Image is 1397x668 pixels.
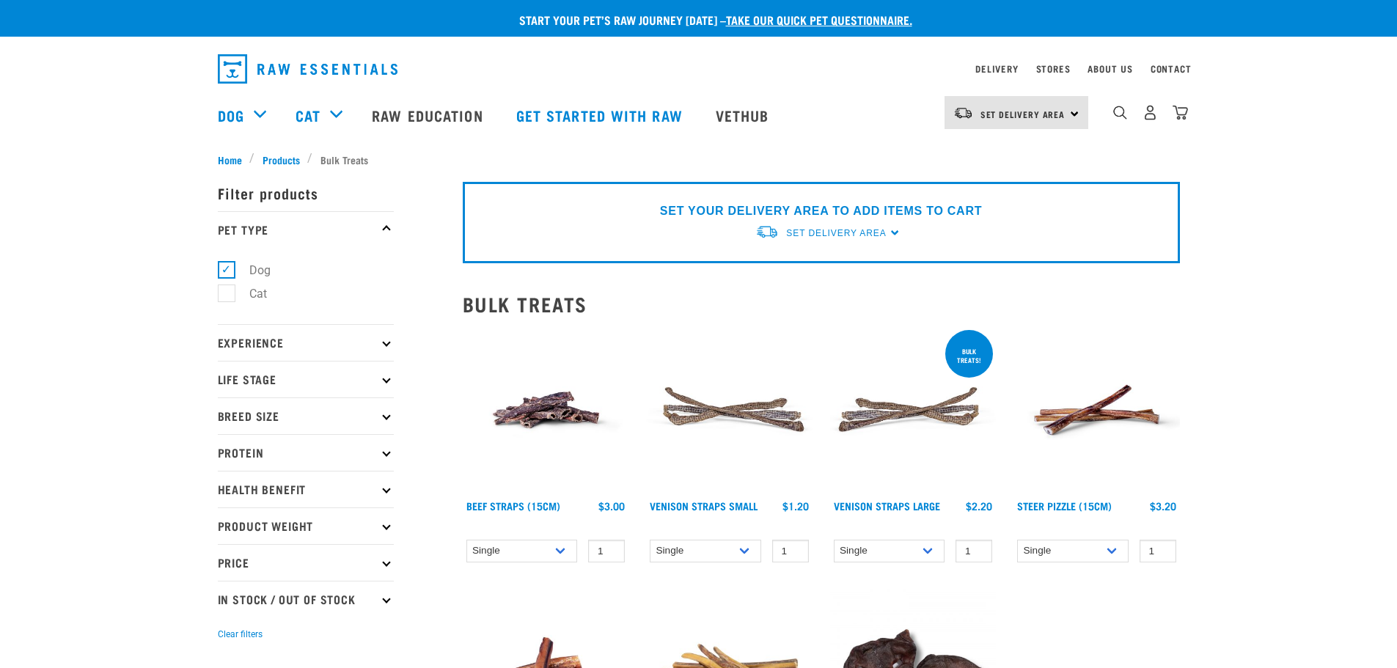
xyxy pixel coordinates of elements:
nav: breadcrumbs [218,152,1180,167]
p: Health Benefit [218,471,394,507]
a: Get started with Raw [502,86,701,144]
a: Home [218,152,250,167]
a: Cat [296,104,320,126]
img: van-moving.png [755,224,779,240]
div: $2.20 [966,500,992,512]
p: Pet Type [218,211,394,248]
img: Raw Essentials Logo [218,54,397,84]
div: $3.20 [1150,500,1176,512]
a: About Us [1088,66,1132,71]
a: Vethub [701,86,788,144]
span: Products [263,152,300,167]
a: Venison Straps Small [650,503,758,508]
a: Beef Straps (15cm) [466,503,560,508]
a: take our quick pet questionnaire. [726,16,912,23]
input: 1 [956,540,992,562]
p: Life Stage [218,361,394,397]
a: Dog [218,104,244,126]
span: Set Delivery Area [980,111,1066,117]
a: Venison Straps Large [834,503,940,508]
p: SET YOUR DELIVERY AREA TO ADD ITEMS TO CART [660,202,982,220]
label: Cat [226,285,273,303]
input: 1 [772,540,809,562]
a: Contact [1151,66,1192,71]
img: Raw Essentials Beef Straps 15cm 6 Pack [463,327,629,493]
p: Breed Size [218,397,394,434]
p: Filter products [218,175,394,211]
p: Price [218,544,394,581]
img: home-icon-1@2x.png [1113,106,1127,120]
button: Clear filters [218,628,263,641]
input: 1 [588,540,625,562]
nav: dropdown navigation [206,48,1192,89]
h2: Bulk Treats [463,293,1180,315]
img: Raw Essentials Steer Pizzle 15cm [1013,327,1180,493]
div: BULK TREATS! [945,340,993,371]
p: In Stock / Out Of Stock [218,581,394,617]
a: Delivery [975,66,1018,71]
div: $1.20 [782,500,809,512]
span: Home [218,152,242,167]
p: Experience [218,324,394,361]
a: Stores [1036,66,1071,71]
img: Stack of 3 Venison Straps Treats for Pets [830,327,997,493]
a: Products [254,152,307,167]
p: Protein [218,434,394,471]
img: van-moving.png [953,106,973,120]
img: user.png [1143,105,1158,120]
img: home-icon@2x.png [1173,105,1188,120]
label: Dog [226,261,276,279]
input: 1 [1140,540,1176,562]
img: Venison Straps [646,327,813,493]
p: Product Weight [218,507,394,544]
span: Set Delivery Area [786,228,886,238]
a: Steer Pizzle (15cm) [1017,503,1112,508]
div: $3.00 [598,500,625,512]
a: Raw Education [357,86,501,144]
